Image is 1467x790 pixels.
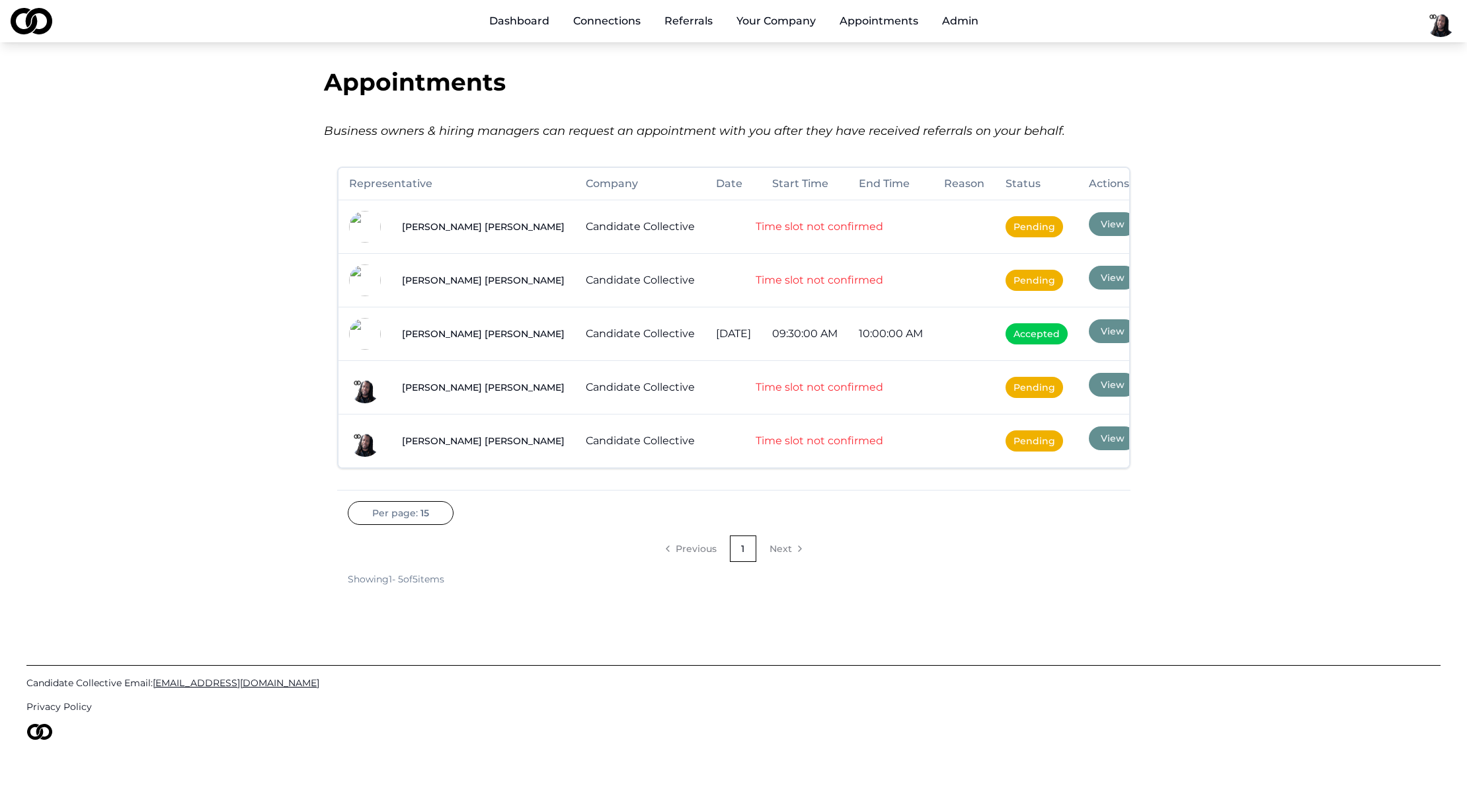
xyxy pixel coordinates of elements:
[402,381,565,394] a: [PERSON_NAME] [PERSON_NAME]
[402,274,565,287] a: [PERSON_NAME] [PERSON_NAME]
[349,318,381,350] img: ea71d155-4f7f-4164-aa94-92297cd61d19-Black%20logo-profile_picture.png
[848,307,933,360] td: 10:00:00 AM
[995,168,1078,200] th: Status
[586,327,695,340] a: Candidate Collective
[479,8,989,34] nav: Main
[402,327,565,340] a: [PERSON_NAME] [PERSON_NAME]
[705,414,933,467] td: Time slot not confirmed
[348,501,454,525] button: Per page:15
[26,724,53,740] img: logo
[575,168,705,200] th: Company
[586,434,695,447] a: Candidate Collective
[1006,323,1068,344] span: Accepted
[1006,430,1063,452] span: Pending
[11,8,52,34] img: logo
[1089,319,1136,343] button: View
[1089,212,1136,236] button: View
[402,220,565,233] a: [PERSON_NAME] [PERSON_NAME]
[933,168,995,200] th: Reason
[705,200,933,253] td: Time slot not confirmed
[586,381,695,393] a: Candidate Collective
[762,307,848,360] td: 09:30:00 AM
[726,8,826,34] button: Your Company
[153,677,319,689] span: [EMAIL_ADDRESS][DOMAIN_NAME]
[479,8,560,34] a: Dashboard
[563,8,651,34] a: Connections
[1089,373,1136,397] button: View
[324,69,1144,95] div: Appointments
[586,220,695,233] a: Candidate Collective
[26,700,1441,713] a: Privacy Policy
[349,425,381,457] img: fc566690-cf65-45d8-a465-1d4f683599e2-basimCC1-profile_picture.png
[1006,270,1063,291] span: Pending
[762,168,848,200] th: Start Time
[1078,168,1152,200] th: Actions
[654,8,723,34] a: Referrals
[324,122,1144,140] div: Business owners & hiring managers can request an appointment with you after they have received re...
[586,274,695,286] a: Candidate Collective
[1006,216,1063,237] span: Pending
[349,264,381,296] img: ea71d155-4f7f-4164-aa94-92297cd61d19-Black%20logo-profile_picture.png
[26,676,1441,690] a: Candidate Collective Email:[EMAIL_ADDRESS][DOMAIN_NAME]
[705,360,933,414] td: Time slot not confirmed
[1089,266,1136,290] button: View
[338,168,575,200] th: Representative
[829,8,929,34] a: Appointments
[932,8,989,34] button: Admin
[705,307,762,360] td: [DATE]
[1006,377,1063,398] span: Pending
[730,535,756,562] a: 1
[349,372,381,403] img: fc566690-cf65-45d8-a465-1d4f683599e2-basimCC1-profile_picture.png
[420,506,429,520] span: 15
[705,253,933,307] td: Time slot not confirmed
[349,211,381,243] img: ea71d155-4f7f-4164-aa94-92297cd61d19-Black%20logo-profile_picture.png
[402,434,565,448] a: [PERSON_NAME] [PERSON_NAME]
[348,535,1120,562] nav: pagination
[705,168,762,200] th: Date
[1089,426,1136,450] button: View
[1425,5,1456,37] img: fc566690-cf65-45d8-a465-1d4f683599e2-basimCC1-profile_picture.png
[348,573,444,586] div: Showing 1 - 5 of 5 items
[848,168,933,200] th: End Time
